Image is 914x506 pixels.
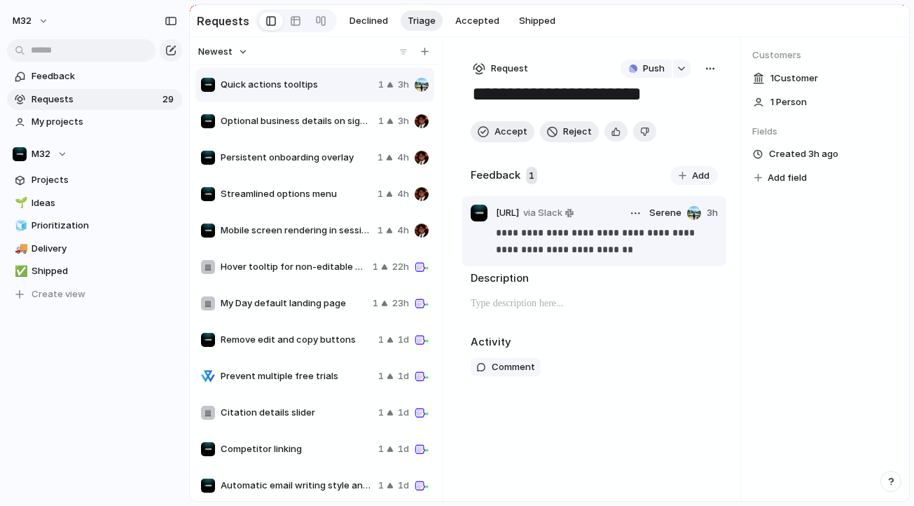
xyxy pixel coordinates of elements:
button: Add field [752,169,809,187]
a: Projects [7,170,182,191]
button: Accept [471,121,534,142]
div: ✅ [15,264,25,280]
span: Competitor linking [221,442,373,456]
span: 4h [397,224,409,238]
span: Comment [492,360,535,374]
h2: Description [471,271,718,287]
span: 1 [378,114,384,128]
span: 1 [378,187,383,201]
a: 🧊Prioritization [7,215,182,236]
span: Ideas [32,196,177,210]
span: 1 [378,479,384,493]
span: Quick actions tooltips [221,78,373,92]
span: Streamlined options menu [221,187,372,201]
span: Request [491,62,528,76]
button: Create view [7,284,182,305]
span: 1 [378,151,383,165]
span: [URL] [496,206,519,220]
span: m32 [13,14,32,28]
span: 4h [397,151,409,165]
span: Add field [768,171,807,185]
span: Accepted [455,14,499,28]
button: Declined [342,11,395,32]
span: Requests [32,93,158,107]
span: 22h [392,260,409,274]
span: My Day default landing page [221,296,367,310]
button: Push [621,60,672,78]
button: Reject [540,121,599,142]
span: Triage [408,14,436,28]
button: Triage [401,11,443,32]
h2: Requests [197,13,249,29]
span: Prevent multiple free trials [221,369,373,383]
span: 1d [398,333,409,347]
span: Remove edit and copy buttons [221,333,373,347]
span: 1 [378,406,384,420]
div: 🚚Delivery [7,238,182,259]
span: 1d [398,369,409,383]
a: Feedback [7,66,182,87]
h2: Activity [471,334,511,350]
span: Create view [32,287,85,301]
button: Request [471,60,530,78]
span: Customers [752,48,898,62]
span: Shipped [32,264,177,278]
span: 1d [398,479,409,493]
span: 1 [526,167,537,185]
span: Shipped [519,14,555,28]
span: 1 [378,224,383,238]
span: 1d [398,442,409,456]
span: 3h [398,114,409,128]
button: Accepted [448,11,506,32]
span: Mobile screen rendering in session recordings [221,224,372,238]
button: Comment [471,358,541,376]
span: 1 [378,369,384,383]
span: 29 [162,93,176,107]
span: My projects [32,115,177,129]
span: 1 [373,296,378,310]
span: Automatic email writing style analysis [221,479,373,493]
span: Serene [649,206,681,220]
a: ✅Shipped [7,261,182,282]
a: My projects [7,111,182,132]
button: 🌱 [13,196,27,210]
div: 🧊 [15,218,25,234]
span: 3h [707,206,718,220]
span: Delivery [32,242,177,256]
button: ✅ [13,264,27,278]
span: Add [692,169,709,183]
button: 🚚 [13,242,27,256]
span: Persistent onboarding overlay [221,151,372,165]
span: 1 [373,260,378,274]
span: Fields [752,125,898,139]
span: via Slack [523,206,562,220]
span: Hover tooltip for non-editable events [221,260,367,274]
button: Add [670,166,718,186]
button: m32 [6,10,56,32]
span: 1 Customer [770,71,818,86]
span: Prioritization [32,219,177,233]
h2: Feedback [471,167,520,184]
span: M32 [32,147,50,161]
div: 🚚 [15,240,25,257]
span: 1d [398,406,409,420]
button: 🧊 [13,219,27,233]
div: 🌱 [15,195,25,211]
span: 23h [392,296,409,310]
span: 1 Person [770,95,807,109]
span: Optional business details on signup [221,114,373,128]
a: via Slack [520,205,576,221]
span: 1 [378,78,384,92]
span: Created 3h ago [769,147,838,161]
a: 🌱Ideas [7,193,182,214]
span: Citation details slider [221,406,373,420]
button: Shipped [512,11,562,32]
span: 1 [378,333,384,347]
span: 4h [397,187,409,201]
span: Reject [563,125,592,139]
span: 3h [398,78,409,92]
span: Accept [494,125,527,139]
span: Projects [32,173,177,187]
